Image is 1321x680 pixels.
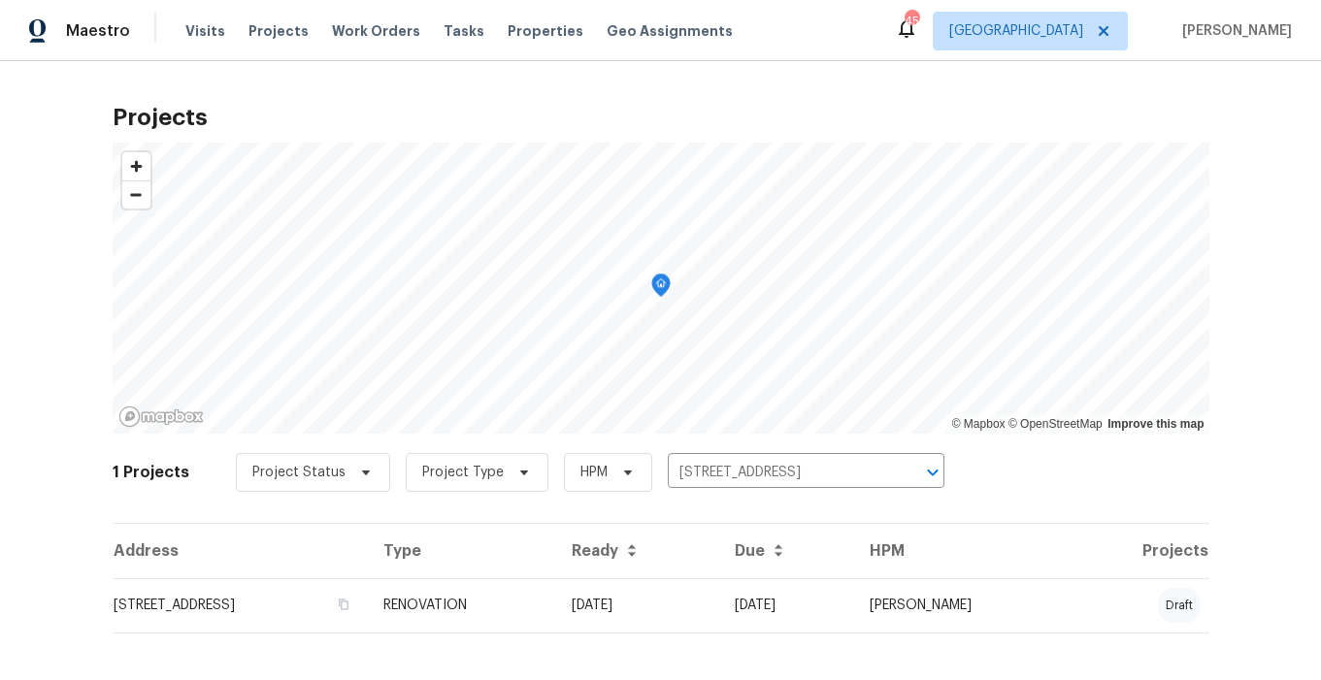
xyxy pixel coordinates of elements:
[580,463,608,482] span: HPM
[919,459,946,486] button: Open
[508,21,583,41] span: Properties
[252,463,346,482] span: Project Status
[1008,417,1103,431] a: OpenStreetMap
[113,108,1209,127] h2: Projects
[854,578,1073,632] td: [PERSON_NAME]
[719,524,855,578] th: Due
[949,21,1083,41] span: [GEOGRAPHIC_DATA]
[113,578,368,632] td: [STREET_ADDRESS]
[66,21,130,41] span: Maestro
[905,12,918,31] div: 45
[444,24,484,38] span: Tasks
[122,180,150,209] button: Zoom out
[952,417,1006,431] a: Mapbox
[651,274,671,304] div: Map marker
[118,405,204,428] a: Mapbox homepage
[113,143,1209,434] canvas: Map
[1073,524,1209,578] th: Projects
[422,463,504,482] span: Project Type
[556,524,719,578] th: Ready
[854,524,1073,578] th: HPM
[122,152,150,180] button: Zoom in
[113,463,189,482] h2: 1 Projects
[368,524,556,578] th: Type
[248,21,309,41] span: Projects
[335,596,352,613] button: Copy Address
[607,21,733,41] span: Geo Assignments
[556,578,719,632] td: Acq COE 2025-10-14T00:00:00.000Z
[185,21,225,41] span: Visits
[719,578,855,632] td: [DATE]
[1158,588,1201,623] div: draft
[368,578,556,632] td: RENOVATION
[668,458,890,488] input: Search projects
[1107,417,1204,431] a: Improve this map
[332,21,420,41] span: Work Orders
[113,524,368,578] th: Address
[1174,21,1292,41] span: [PERSON_NAME]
